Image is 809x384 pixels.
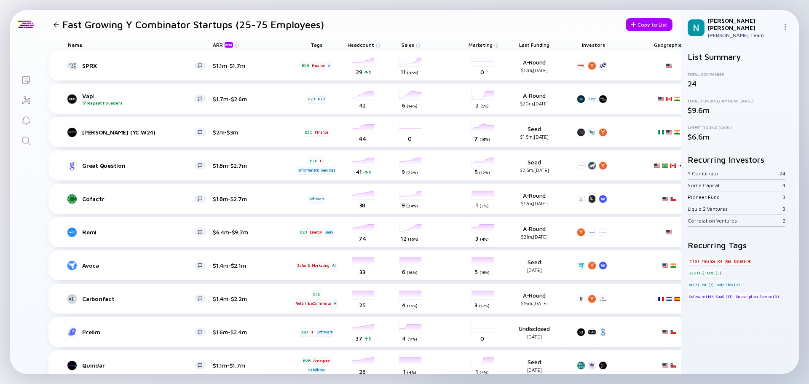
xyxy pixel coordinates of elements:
h2: List Summary [688,52,792,62]
div: B2B [300,328,308,336]
img: United States Flag [662,197,669,201]
div: Seed [507,258,562,273]
div: Liquid 2 Ventures [688,206,782,212]
div: Tags [293,39,340,51]
div: 24 [688,79,696,88]
div: Finance (6) [701,257,723,265]
img: Spain Flag [674,297,680,301]
div: SPRX [82,62,194,69]
div: $1.8m-$2.7m [213,162,268,169]
a: Remi [68,227,213,237]
div: AI [333,299,338,308]
div: $6.4m-$9.7m [213,228,268,236]
div: Carbonfact [82,295,194,302]
div: Total Companies [688,72,792,77]
div: B2B [309,156,318,165]
img: United States Flag [666,130,672,134]
div: Repeat Founders [82,100,194,105]
div: AI [331,261,337,270]
div: Vapi [82,92,194,105]
div: B2B (15) [688,269,705,277]
div: IT [310,328,315,336]
div: ML (3) [701,280,715,289]
img: Brazil Flag [662,164,668,168]
div: Information Services [297,166,336,175]
img: Nigeria Flag [658,130,664,134]
div: $12m, [DATE] [507,67,562,73]
div: Pioneer Fund [688,194,782,200]
div: $1.7m-$2.6m [213,95,268,102]
img: United States Flag [666,64,672,68]
div: Correlation Ventures [688,218,782,224]
div: B2C (3) [706,269,722,277]
div: B2B [299,228,308,236]
div: B2C [304,128,313,137]
div: $2.5m, [DATE] [507,167,562,173]
div: $21m, [DATE] [507,234,562,239]
img: Chile Flag [670,330,677,334]
a: VapiRepeat Founders [68,92,213,105]
img: France Flag [658,297,664,301]
div: Undisclosed [507,325,562,339]
img: India Flag [674,130,680,134]
h1: Fast Growing Y Combinator Startups (25-75 Employees) [62,19,324,30]
div: Cofactr [82,195,194,202]
img: United States Flag [662,363,669,368]
img: Netherlands Flag [666,297,672,301]
div: Satellites [307,366,325,374]
a: Lists [10,69,42,89]
img: United States Flag [662,330,669,334]
div: A-Round [507,92,562,106]
img: India Flag [670,263,677,268]
a: Quindar [68,360,213,371]
a: Carbonfact [68,294,213,304]
a: Reminders [10,110,42,130]
div: Total Funding Amount (Avg.) [688,98,792,103]
a: Avoca [68,260,213,271]
div: Satellites (2) [716,280,741,289]
div: $1.8m-$2.7m [213,195,268,202]
div: Avoca [82,262,194,269]
div: $9.6m [688,106,792,115]
img: United States Flag [658,97,664,101]
a: [PERSON_NAME] (YC W24) [68,127,213,137]
div: Seed [507,125,562,140]
div: 3 [782,206,785,212]
a: SPRX [68,61,213,71]
div: IT [319,156,324,165]
img: Menu [782,24,789,30]
div: IT (6) [688,257,700,265]
img: Chile Flag [670,197,677,201]
div: [PERSON_NAME] (YC W24) [82,129,194,136]
div: Sales & Marketing [296,261,330,270]
div: [DATE] [507,334,562,339]
div: $1.1m-$1.7m [213,362,268,369]
div: $1.4m-$2.2m [213,295,268,302]
div: Seed [507,158,562,173]
img: Chile Flag [670,363,677,368]
span: Last Funding [519,42,549,48]
div: B2B [301,62,310,70]
div: ARR [213,42,235,48]
div: Software [308,195,325,203]
img: India Flag [674,97,680,101]
div: $1.4m-$2.1m [213,262,268,269]
div: Retail & eCommerce [295,299,332,308]
div: NLP [317,95,326,103]
a: Search [10,130,42,150]
h2: Recurring Investors [688,155,792,164]
div: A-Round [507,192,562,206]
div: $2m-$3m [213,129,268,136]
span: Sales [402,42,414,48]
div: Aerospace [312,356,331,365]
div: B2B [302,356,311,365]
h2: Recurring Tags [688,240,792,250]
div: 2 [782,218,785,224]
img: United States Flag [662,263,669,268]
div: Geographies [650,39,688,51]
div: Seed [507,358,562,373]
div: $1.1m-$1.7m [213,62,268,69]
div: $6.6m [688,132,792,141]
div: 24 [780,170,785,177]
div: 3 [782,194,785,200]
